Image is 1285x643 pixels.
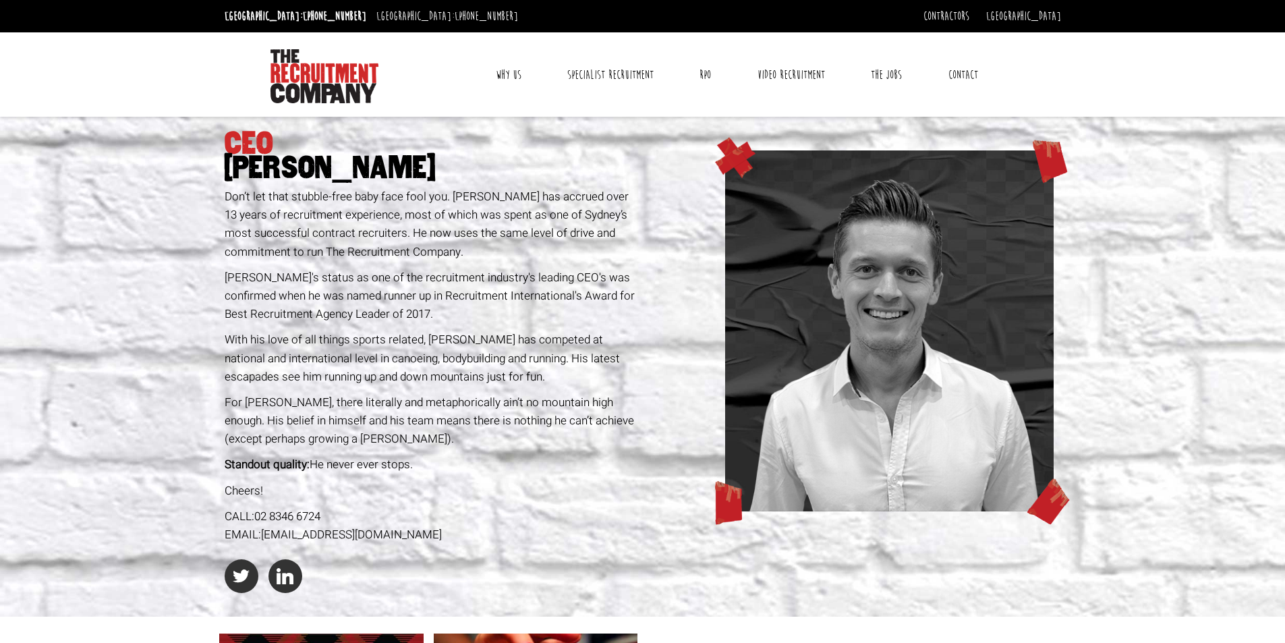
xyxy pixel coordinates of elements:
div: EMAIL: [225,526,638,544]
span: Don’t let that stubble-free baby face fool you. [PERSON_NAME] has accrued over 13 years of recrui... [225,188,629,260]
span: Standout quality: [225,456,310,473]
a: Specialist Recruitment [557,58,664,92]
div: CALL: [225,507,638,526]
a: [EMAIL_ADDRESS][DOMAIN_NAME] [261,526,442,543]
span: With his love of all things sports related, [PERSON_NAME] has competed at national and internatio... [225,331,620,385]
a: Contractors [923,9,969,24]
p: Cheers! [225,482,638,500]
span: [PERSON_NAME]'s status as one of the recruitment industry's leading CEO's was confirmed when he w... [225,269,635,323]
img: The Recruitment Company [270,49,378,103]
a: Contact [938,58,988,92]
span: He never ever stops. [310,456,413,473]
a: 02 8346 6724 [254,508,320,525]
a: [GEOGRAPHIC_DATA] [986,9,1061,24]
a: Why Us [486,58,532,92]
span: For [PERSON_NAME], there literally and metaphorically ain’t no mountain high enough. His belief i... [225,394,634,447]
li: [GEOGRAPHIC_DATA]: [221,5,370,27]
a: [PHONE_NUMBER] [455,9,518,24]
img: profile-geoff.png [725,150,1054,511]
span: [PERSON_NAME] [225,156,638,180]
h1: CEO [225,132,638,180]
li: [GEOGRAPHIC_DATA]: [373,5,521,27]
a: [PHONE_NUMBER] [303,9,366,24]
a: RPO [689,58,721,92]
a: Video Recruitment [747,58,835,92]
a: The Jobs [861,58,912,92]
